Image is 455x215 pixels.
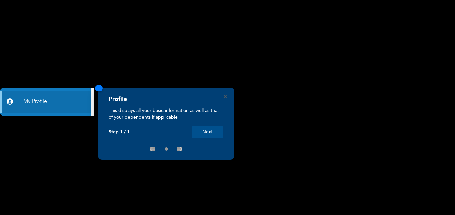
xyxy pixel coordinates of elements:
span: 1 [95,85,103,91]
p: This displays all your basic information as well as that of your dependents if applicable [109,107,223,121]
h4: Profile [109,96,127,103]
p: Step 1 / 1 [109,129,130,135]
button: Close [224,95,227,98]
button: Next [192,126,223,138]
